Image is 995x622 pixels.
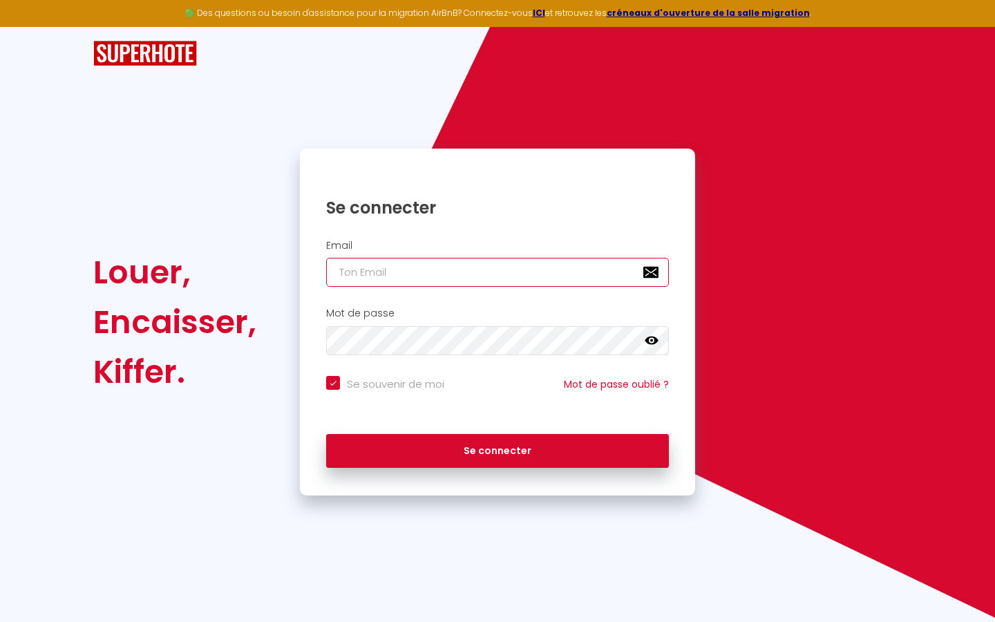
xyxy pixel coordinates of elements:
[533,7,545,19] a: ICI
[326,258,669,287] input: Ton Email
[93,41,197,66] img: SuperHote logo
[564,377,669,391] a: Mot de passe oublié ?
[11,6,53,47] button: Ouvrir le widget de chat LiveChat
[93,297,256,347] div: Encaisser,
[326,240,669,252] h2: Email
[93,247,256,297] div: Louer,
[93,347,256,397] div: Kiffer.
[326,434,669,469] button: Se connecter
[326,197,669,218] h1: Se connecter
[607,7,810,19] a: créneaux d'ouverture de la salle migration
[326,308,669,319] h2: Mot de passe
